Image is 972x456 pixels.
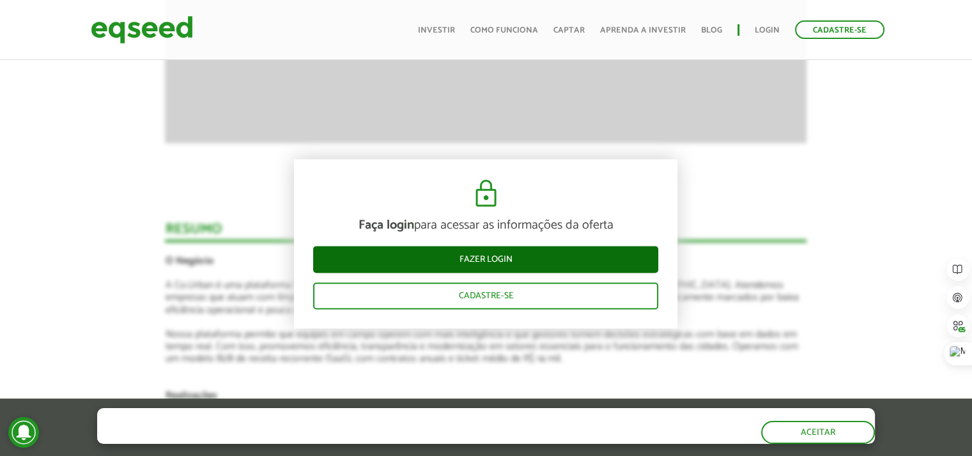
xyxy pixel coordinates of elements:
[470,26,538,34] a: Como funciona
[600,26,686,34] a: Aprenda a investir
[91,13,193,47] img: EqSeed
[97,408,560,428] h5: O site da EqSeed utiliza cookies para melhorar sua navegação.
[97,431,560,443] p: Ao clicar em "aceitar", você aceita nossa .
[553,26,585,34] a: Captar
[761,421,875,444] button: Aceitar
[313,218,658,234] p: para acessar as informações da oferta
[755,26,780,34] a: Login
[470,179,502,209] img: cadeado.svg
[418,26,455,34] a: Investir
[701,26,722,34] a: Blog
[795,20,884,39] a: Cadastre-se
[313,247,658,273] a: Fazer login
[359,215,414,236] strong: Faça login
[266,432,413,443] a: política de privacidade e de cookies
[313,283,658,310] a: Cadastre-se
